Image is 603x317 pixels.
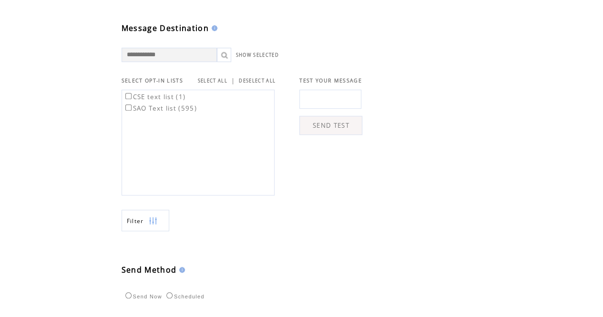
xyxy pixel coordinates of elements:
[239,78,276,84] a: DESELECT ALL
[125,292,132,298] input: Send Now
[122,265,177,275] span: Send Method
[176,267,185,273] img: help.gif
[209,25,217,31] img: help.gif
[122,77,183,84] span: SELECT OPT-IN LISTS
[125,104,132,111] input: SAO Text list (595)
[123,92,186,101] label: CSE text list (1)
[123,294,162,299] label: Send Now
[236,52,279,58] a: SHOW SELECTED
[166,292,173,298] input: Scheduled
[198,78,227,84] a: SELECT ALL
[149,210,157,232] img: filters.png
[127,217,144,225] span: Show filters
[125,93,132,99] input: CSE text list (1)
[164,294,204,299] label: Scheduled
[299,116,362,135] a: SEND TEST
[122,210,169,231] a: Filter
[123,104,197,112] label: SAO Text list (595)
[122,23,209,33] span: Message Destination
[299,77,362,84] span: TEST YOUR MESSAGE
[231,76,235,85] span: |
